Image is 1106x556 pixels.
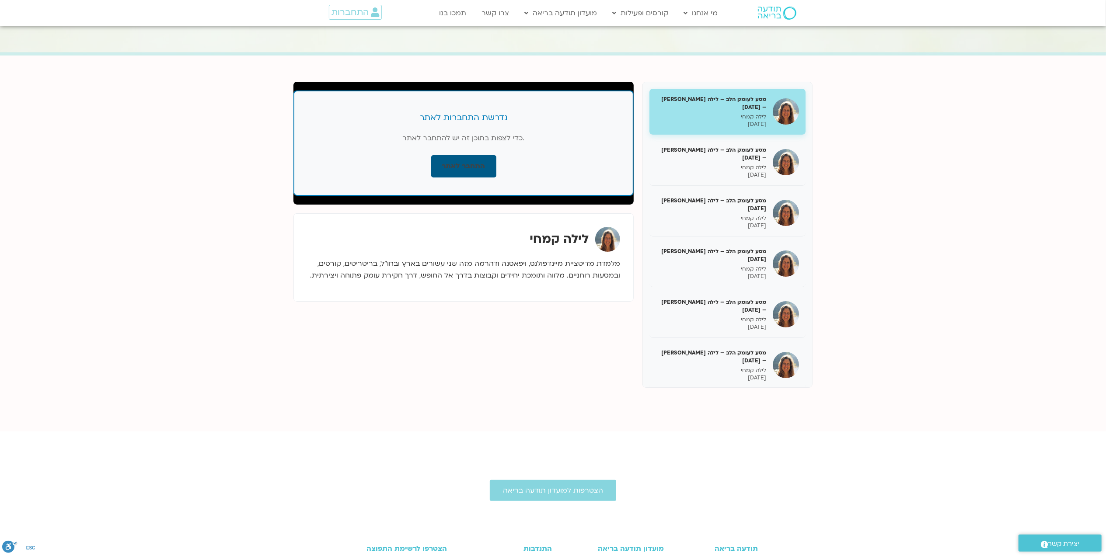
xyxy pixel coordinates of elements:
[773,149,799,175] img: מסע לעומק הלב – לילה קמחי – 16/2/25
[656,222,766,229] p: [DATE]
[331,7,369,17] span: התחברות
[608,5,673,21] a: קורסים ופעילות
[656,349,766,365] h5: מסע לעומק הלב – לילה [PERSON_NAME] – [DATE]
[329,5,382,20] a: התחברות
[773,200,799,226] img: מסע לעומק הלב – לילה קמחי 2/3/25
[773,301,799,327] img: מסע לעומק הלב – לילה קמחי – 23/3/25
[561,545,664,553] h3: מועדון תודעה בריאה
[431,155,496,177] a: התחבר לאתר
[773,250,799,277] img: מסע לעומק הלב – לילה קמחי 9/3/25
[773,98,799,125] img: מסע לעומק הלב – לילה קמחי – 9/2/25
[435,5,471,21] a: תמכו בנו
[595,227,620,252] img: לילה קמחי
[656,316,766,323] p: לילה קמחי
[348,545,447,553] h3: הצטרפו לרשימת התפוצה
[520,5,602,21] a: מועדון תודעה בריאה
[307,258,620,281] p: מלמדת מדיטציית מיינדפולנס, ויפאסנה ודהרמה מזה שני עשורים בארץ ובחו״ל, בריטריטים, קורסים, ובמסעות ...
[656,323,766,331] p: [DATE]
[680,5,722,21] a: מי אנחנו
[530,231,589,247] strong: לילה קמחי
[1048,538,1080,550] span: יצירת קשר
[656,197,766,212] h5: מסע לעומק הלב – לילה [PERSON_NAME] [DATE]
[656,215,766,222] p: לילה קמחי
[490,480,616,501] a: הצטרפות למועדון תודעה בריאה
[656,113,766,121] p: לילה קמחי
[656,121,766,128] p: [DATE]
[656,247,766,263] h5: מסע לעומק הלב – לילה [PERSON_NAME] [DATE]
[656,367,766,374] p: לילה קמחי
[773,352,799,378] img: מסע לעומק הלב – לילה קמחי – 30/3/25
[656,273,766,280] p: [DATE]
[656,164,766,171] p: לילה קמחי
[471,545,552,553] h3: התנדבות
[478,5,514,21] a: צרו קשר
[656,146,766,162] h5: מסע לעומק הלב – לילה [PERSON_NAME] – [DATE]
[656,298,766,314] h5: מסע לעומק הלב – לילה [PERSON_NAME] – [DATE]
[312,132,615,144] p: כדי לצפות בתוכן זה יש להתחבר לאתר.
[730,13,770,29] span: בהנחיית
[656,265,766,273] p: לילה קמחי
[656,171,766,179] p: [DATE]
[312,112,615,124] h3: נדרשת התחברות לאתר
[503,486,603,494] span: הצטרפות למועדון תודעה בריאה
[758,7,796,20] img: תודעה בריאה
[673,545,758,553] h3: תודעה בריאה
[1019,535,1102,552] a: יצירת קשר
[656,95,766,111] h5: מסע לעומק הלב – לילה [PERSON_NAME] – [DATE]
[656,374,766,382] p: [DATE]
